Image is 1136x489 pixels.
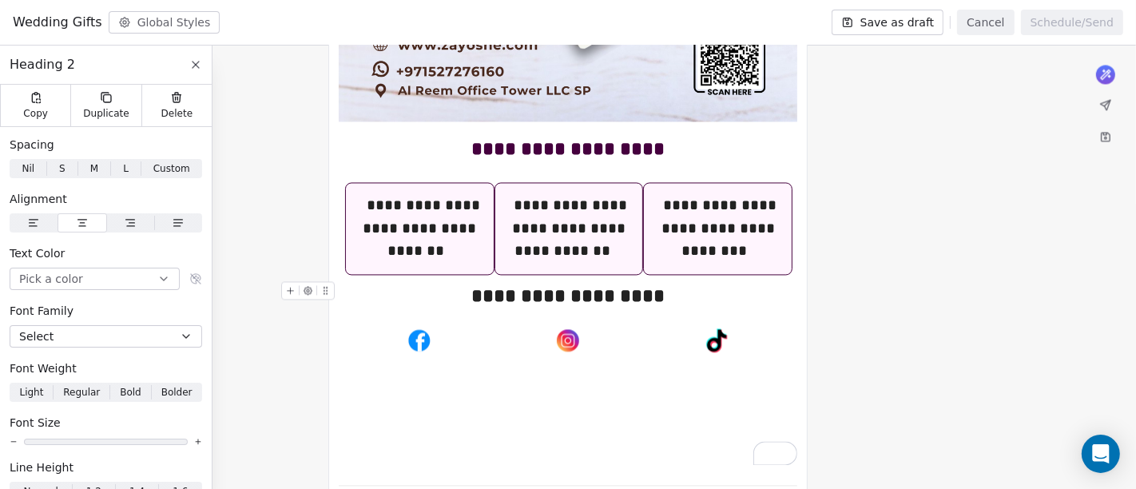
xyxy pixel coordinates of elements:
[59,161,66,176] span: S
[957,10,1014,35] button: Cancel
[19,385,43,400] span: Light
[10,415,61,431] span: Font Size
[161,107,193,120] span: Delete
[10,360,77,376] span: Font Weight
[23,107,48,120] span: Copy
[10,245,65,261] span: Text Color
[1082,435,1120,473] div: Open Intercom Messenger
[10,268,180,290] button: Pick a color
[832,10,944,35] button: Save as draft
[123,161,129,176] span: L
[153,161,190,176] span: Custom
[161,385,193,400] span: Bolder
[63,385,100,400] span: Regular
[10,137,54,153] span: Spacing
[10,303,73,319] span: Font Family
[109,11,220,34] button: Global Styles
[13,13,102,32] span: Wedding Gifts
[10,55,75,74] span: Heading 2
[120,385,141,400] span: Bold
[1021,10,1123,35] button: Schedule/Send
[83,107,129,120] span: Duplicate
[10,459,73,475] span: Line Height
[19,328,54,344] span: Select
[22,161,34,176] span: Nil
[90,161,98,176] span: M
[10,191,67,207] span: Alignment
